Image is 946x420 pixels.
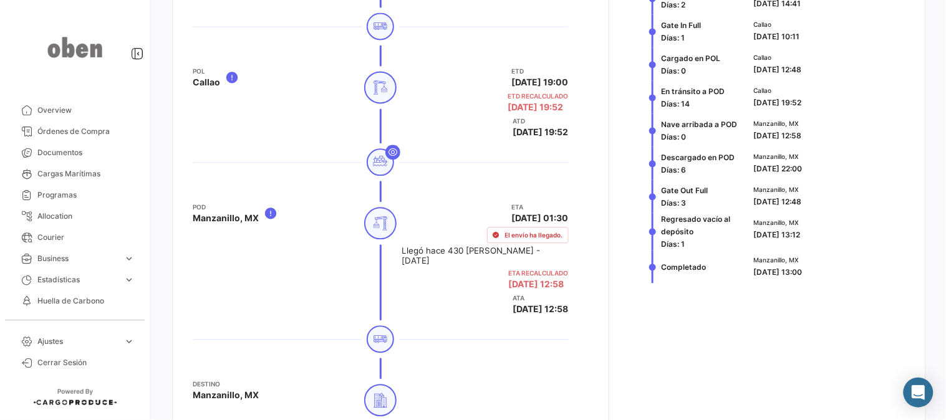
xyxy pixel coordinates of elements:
span: Cargas Marítimas [37,168,135,179]
a: Órdenes de Compra [10,121,140,142]
span: Allocation [37,211,135,222]
span: Callao [754,19,800,29]
span: Descargado en POD [662,153,735,162]
a: Overview [10,100,140,121]
span: Días: 14 [662,99,690,108]
span: [DATE] 01:30 [512,212,569,224]
span: Nave arribada a POD [662,120,738,129]
app-card-info-title: POL [193,66,220,76]
a: Courier [10,227,140,248]
span: Callao [754,52,802,62]
span: Días: 6 [662,165,687,174]
span: Días: 1 [662,239,685,249]
span: Días: 0 [662,66,687,75]
span: [DATE] 13:00 [754,267,803,277]
span: Documentos [37,147,135,158]
app-card-info-title: ETA Recalculado [509,268,569,278]
span: Manzanillo, MX [193,212,259,224]
small: Llegó hace 430 [PERSON_NAME] - [DATE] [402,246,568,265]
span: Huella de Carbono [37,295,135,307]
span: [DATE] 12:48 [754,197,802,206]
div: Abrir Intercom Messenger [904,378,934,408]
img: oben-logo.png [44,15,106,80]
span: El envío ha llegado. [505,230,563,240]
span: Overview [37,105,135,116]
span: Manzanillo, MX [754,255,803,265]
app-card-info-title: ATD [513,116,569,126]
span: Regresado vacío al depósito [662,214,731,236]
span: Días: 0 [662,132,687,141]
span: expand_more [123,336,135,347]
span: [DATE] 19:52 [754,98,802,107]
span: [DATE] 19:52 [508,101,564,113]
span: Órdenes de Compra [37,126,135,137]
span: Días: 3 [662,198,687,208]
a: Cargas Marítimas [10,163,140,184]
app-card-info-title: ETD [512,66,569,76]
span: Business [37,253,118,264]
span: expand_more [123,253,135,264]
span: Días: 1 [662,33,685,42]
span: Estadísticas [37,274,118,285]
span: Gate Out Full [662,186,708,195]
span: expand_more [123,274,135,285]
span: Programas [37,189,135,201]
span: Completado [662,262,707,272]
span: [DATE] 12:58 [513,303,569,315]
span: Callao [193,76,220,88]
span: [DATE] 12:58 [754,131,802,140]
span: [DATE] 10:11 [754,32,800,41]
span: Cargado en POL [662,54,721,63]
span: Manzanillo, MX [754,184,802,194]
app-card-info-title: ATA [513,293,569,303]
span: En tránsito a POD [662,87,725,96]
span: Callao [754,85,802,95]
app-card-info-title: Destino [193,379,259,389]
span: Manzanillo, MX [754,217,801,227]
span: Ajustes [37,336,118,347]
a: Documentos [10,142,140,163]
span: Cerrar Sesión [37,357,135,368]
a: Allocation [10,206,140,227]
app-card-info-title: POD [193,202,259,212]
span: [DATE] 19:00 [512,76,569,88]
span: Manzanillo, MX [193,389,259,401]
span: [DATE] 22:00 [754,164,803,173]
span: [DATE] 19:52 [513,126,569,138]
a: Programas [10,184,140,206]
span: Manzanillo, MX [754,118,802,128]
span: [DATE] 12:58 [509,279,564,289]
span: Gate In Full [662,21,702,30]
a: Huella de Carbono [10,290,140,312]
span: [DATE] 12:48 [754,65,802,74]
app-card-info-title: ETD Recalculado [508,91,569,101]
span: Manzanillo, MX [754,151,803,161]
span: [DATE] 13:12 [754,230,801,239]
app-card-info-title: ETA [512,202,569,212]
span: Courier [37,232,135,243]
